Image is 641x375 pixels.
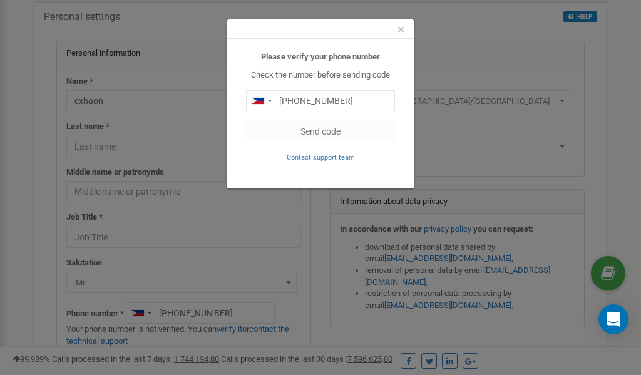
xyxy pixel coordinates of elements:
[246,69,395,81] p: Check the number before sending code
[287,152,355,162] a: Contact support team
[247,91,275,111] div: Telephone country code
[246,121,395,142] button: Send code
[397,22,404,37] span: ×
[287,153,355,162] small: Contact support team
[246,90,395,111] input: 0905 123 4567
[598,304,628,334] div: Open Intercom Messenger
[261,52,380,61] b: Please verify your phone number
[397,23,404,36] button: Close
